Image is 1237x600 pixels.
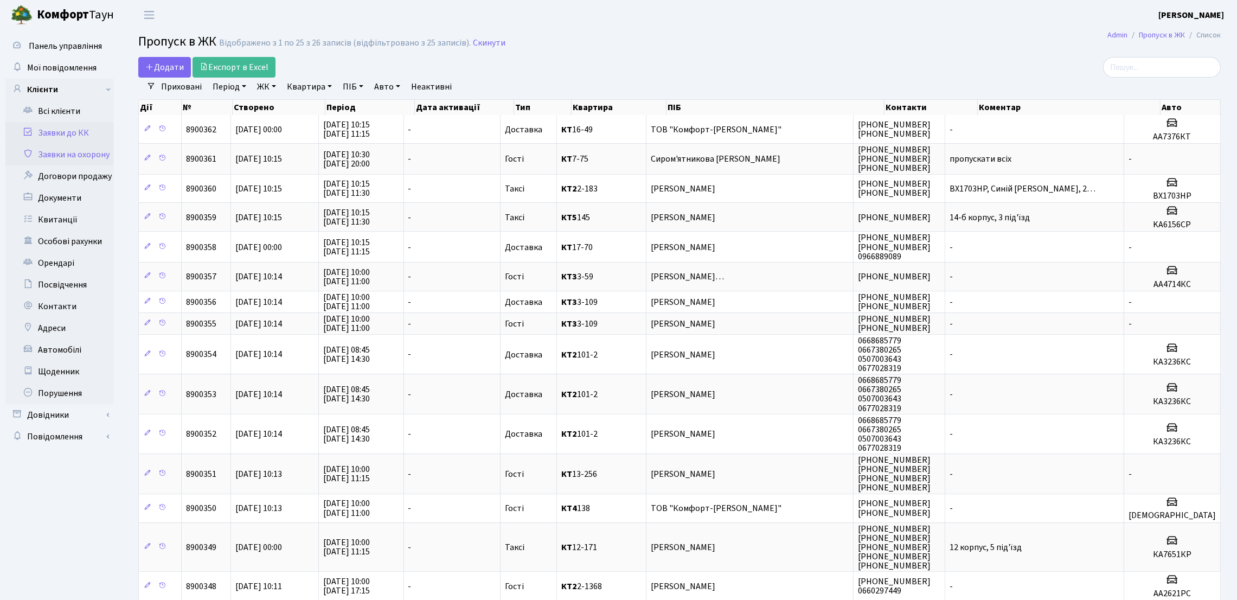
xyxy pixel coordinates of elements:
span: - [408,318,412,330]
a: Неактивні [407,78,456,96]
span: - [1129,318,1132,330]
th: Створено [233,100,325,115]
span: - [408,241,412,253]
h5: АА7376КТ [1129,132,1216,142]
span: - [1129,241,1132,253]
span: пропускати всіх [950,153,1011,165]
span: [PERSON_NAME] [651,430,849,438]
span: [PHONE_NUMBER] [858,271,931,283]
span: - [408,349,412,361]
span: 145 [561,213,642,222]
a: Admin [1107,29,1127,41]
span: 8900355 [186,318,216,330]
img: logo.png [11,4,33,26]
a: Контакти [5,296,114,317]
b: КТ [561,241,572,253]
span: - [950,124,953,136]
span: BX1703HP, Синій [PERSON_NAME], 2… [950,183,1095,195]
span: [DATE] 10:15 [DATE] 11:15 [323,119,370,140]
h5: КА3236КС [1129,397,1216,407]
span: - [408,541,412,553]
span: - [950,241,953,253]
span: 8900362 [186,124,216,136]
div: Відображено з 1 по 25 з 26 записів (відфільтровано з 25 записів). [219,38,471,48]
span: [PERSON_NAME] [651,184,849,193]
span: 0668685779 0667380265 0507003643 0677028319 [858,414,901,454]
span: 17-70 [561,243,642,252]
th: Період [325,100,415,115]
h5: BX1703HP [1129,191,1216,201]
span: Гості [505,320,524,328]
a: Заявки до КК [5,122,114,144]
b: КТ [561,124,572,136]
span: - [408,271,412,283]
button: Переключити навігацію [136,6,163,24]
b: КТ [561,153,572,165]
a: Порушення [5,382,114,404]
span: 2-183 [561,184,642,193]
a: ЖК [253,78,280,96]
span: [PHONE_NUMBER] [PHONE_NUMBER] [858,291,931,312]
span: - [408,212,412,224]
span: [PERSON_NAME] [651,543,849,552]
span: [PERSON_NAME] [651,350,849,359]
a: Клієнти [5,79,114,100]
span: - [408,502,412,514]
span: - [408,124,412,136]
span: [DATE] 10:14 [235,271,282,283]
span: - [950,428,953,440]
a: Скинути [473,38,505,48]
a: Додати [138,57,191,78]
span: - [408,388,412,400]
span: [PHONE_NUMBER] [PHONE_NUMBER] [858,498,931,519]
span: 12 корпус, 5 під'їзд [950,541,1022,553]
a: Щоденник [5,361,114,382]
span: [DATE] 08:45 [DATE] 14:30 [323,344,370,365]
a: Посвідчення [5,274,114,296]
span: [DATE] 10:00 [DATE] 11:00 [323,498,370,519]
b: КТ4 [561,502,577,514]
th: Квартира [572,100,666,115]
th: ПІБ [666,100,884,115]
span: - [408,580,412,592]
span: [PHONE_NUMBER] [PHONE_NUMBER] [858,178,931,199]
span: [DATE] 10:15 [DATE] 11:30 [323,178,370,199]
span: - [950,318,953,330]
span: [DATE] 00:00 [235,241,282,253]
a: Автомобілі [5,339,114,361]
span: [PHONE_NUMBER] [PHONE_NUMBER] [PHONE_NUMBER] [PHONE_NUMBER] [858,454,931,494]
span: [DATE] 10:00 [DATE] 11:00 [323,291,370,312]
h5: [DEMOGRAPHIC_DATA] [1129,510,1216,521]
span: - [950,580,953,592]
span: [PHONE_NUMBER] [PHONE_NUMBER] 0966889089 [858,232,931,263]
span: [PERSON_NAME] [651,213,849,222]
span: 13-256 [561,470,642,478]
span: Гості [505,155,524,163]
span: Пропуск в ЖК [138,32,216,51]
b: КТ2 [561,428,577,440]
span: [PHONE_NUMBER] [858,212,931,224]
span: - [408,468,412,480]
span: [PHONE_NUMBER] [PHONE_NUMBER] [PHONE_NUMBER] [858,144,931,174]
span: 7-75 [561,155,642,163]
b: КТ2 [561,349,577,361]
span: Сиром'ятникова [PERSON_NAME] [651,155,849,163]
b: [PERSON_NAME] [1158,9,1224,21]
span: [DATE] 08:45 [DATE] 14:30 [323,424,370,445]
h5: КА3236КС [1129,357,1216,367]
span: 101-2 [561,390,642,399]
span: - [408,296,412,308]
span: Доставка [505,298,542,307]
b: КТ2 [561,388,577,400]
span: [DATE] 10:00 [DATE] 11:00 [323,266,370,288]
span: Доставка [505,430,542,438]
a: Довідники [5,404,114,426]
span: [DATE] 10:14 [235,318,282,330]
span: 8900353 [186,388,216,400]
li: Список [1185,29,1221,41]
span: 2-1368 [561,582,642,591]
span: [DATE] 10:14 [235,349,282,361]
th: Авто [1161,100,1221,115]
th: № [182,100,233,115]
span: 8900361 [186,153,216,165]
